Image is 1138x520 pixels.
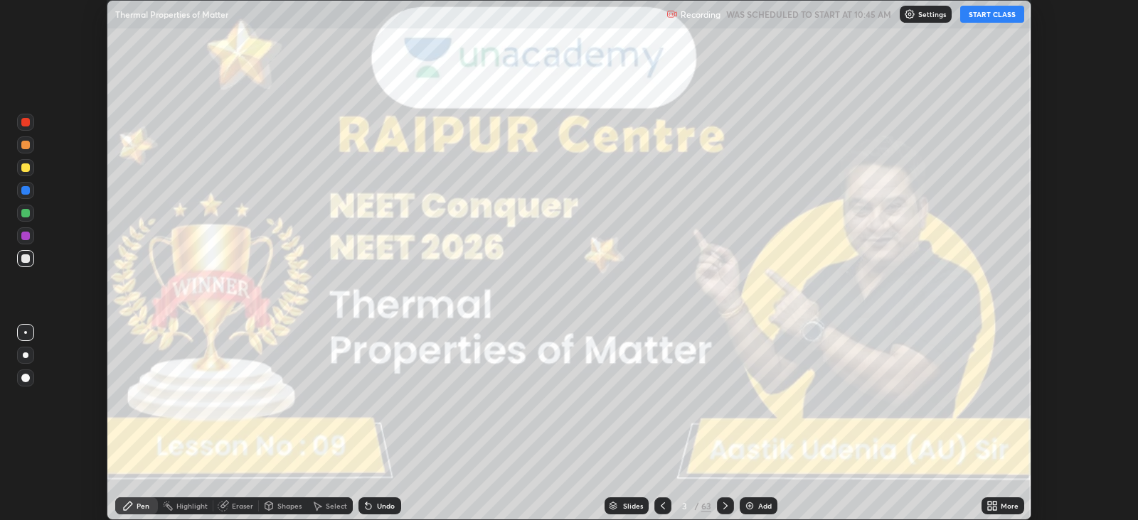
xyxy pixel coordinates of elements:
[758,502,772,509] div: Add
[176,502,208,509] div: Highlight
[918,11,946,18] p: Settings
[701,499,711,512] div: 63
[137,502,149,509] div: Pen
[377,502,395,509] div: Undo
[726,8,891,21] h5: WAS SCHEDULED TO START AT 10:45 AM
[326,502,347,509] div: Select
[960,6,1024,23] button: START CLASS
[115,9,228,20] p: Thermal Properties of Matter
[744,500,755,511] img: add-slide-button
[623,502,643,509] div: Slides
[694,502,698,510] div: /
[1001,502,1019,509] div: More
[904,9,915,20] img: class-settings-icons
[277,502,302,509] div: Shapes
[232,502,253,509] div: Eraser
[677,502,691,510] div: 3
[666,9,678,20] img: recording.375f2c34.svg
[681,9,720,20] p: Recording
